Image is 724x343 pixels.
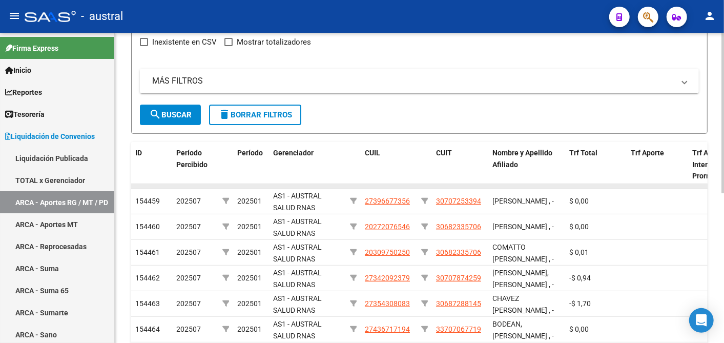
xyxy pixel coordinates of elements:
[627,142,688,187] datatable-header-cell: Trf Aporte
[569,325,589,333] span: $ 0,00
[135,299,160,308] span: 154463
[436,197,481,205] span: 30707253394
[218,110,292,119] span: Borrar Filtros
[689,308,714,333] div: Open Intercom Messenger
[273,320,322,340] span: AS1 - AUSTRAL SALUD RNAS
[135,223,160,231] span: 154460
[176,299,201,308] span: 202507
[237,325,262,333] span: 202501
[436,149,452,157] span: CUIT
[361,142,417,187] datatable-header-cell: CUIL
[488,142,565,187] datatable-header-cell: Nombre y Apellido Afiliado
[492,243,554,263] span: COMATTO [PERSON_NAME] , -
[436,223,481,231] span: 30682335706
[5,43,58,54] span: Firma Express
[176,325,201,333] span: 202507
[492,269,554,289] span: [PERSON_NAME], [PERSON_NAME] , -
[5,65,31,76] span: Inicio
[436,325,481,333] span: 33707067719
[365,223,410,231] span: 20272076546
[569,274,591,282] span: -$ 0,94
[237,197,262,205] span: 202501
[569,197,589,205] span: $ 0,00
[135,274,160,282] span: 154462
[140,69,699,93] mat-expansion-panel-header: MÁS FILTROS
[569,299,591,308] span: -$ 1,70
[81,5,123,28] span: - austral
[492,197,554,205] span: [PERSON_NAME] , -
[152,36,217,48] span: Inexistente en CSV
[237,274,262,282] span: 202501
[436,248,481,256] span: 30682335706
[172,142,218,187] datatable-header-cell: Período Percibido
[140,105,201,125] button: Buscar
[176,223,201,231] span: 202507
[149,110,192,119] span: Buscar
[273,294,322,314] span: AS1 - AUSTRAL SALUD RNAS
[565,142,627,187] datatable-header-cell: Trf Total
[436,299,481,308] span: 30687288145
[492,223,554,231] span: [PERSON_NAME] , -
[131,142,172,187] datatable-header-cell: ID
[704,10,716,22] mat-icon: person
[209,105,301,125] button: Borrar Filtros
[273,243,322,263] span: AS1 - AUSTRAL SALUD RNAS
[631,149,664,157] span: Trf Aporte
[365,197,410,205] span: 27396677356
[135,149,142,157] span: ID
[365,248,410,256] span: 20309750250
[135,248,160,256] span: 154461
[436,274,481,282] span: 30707874259
[237,248,262,256] span: 202501
[569,223,589,231] span: $ 0,00
[176,274,201,282] span: 202507
[135,197,160,205] span: 154459
[492,320,554,340] span: BODEAN, [PERSON_NAME] , -
[273,269,322,289] span: AS1 - AUSTRAL SALUD RNAS
[176,197,201,205] span: 202507
[269,142,346,187] datatable-header-cell: Gerenciador
[492,294,554,314] span: CHAVEZ [PERSON_NAME] , -
[176,248,201,256] span: 202507
[5,131,95,142] span: Liquidación de Convenios
[273,192,322,212] span: AS1 - AUSTRAL SALUD RNAS
[135,325,160,333] span: 154464
[569,149,597,157] span: Trf Total
[152,75,674,87] mat-panel-title: MÁS FILTROS
[365,274,410,282] span: 27342092379
[365,325,410,333] span: 27436717194
[5,87,42,98] span: Reportes
[273,149,314,157] span: Gerenciador
[149,108,161,120] mat-icon: search
[237,36,311,48] span: Mostrar totalizadores
[492,149,552,169] span: Nombre y Apellido Afiliado
[237,299,262,308] span: 202501
[365,149,380,157] span: CUIL
[237,149,263,157] span: Período
[5,109,45,120] span: Tesorería
[176,149,208,169] span: Período Percibido
[569,248,589,256] span: $ 0,01
[273,217,322,237] span: AS1 - AUSTRAL SALUD RNAS
[233,142,269,187] datatable-header-cell: Período
[218,108,231,120] mat-icon: delete
[8,10,20,22] mat-icon: menu
[432,142,488,187] datatable-header-cell: CUIT
[365,299,410,308] span: 27354308083
[237,223,262,231] span: 202501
